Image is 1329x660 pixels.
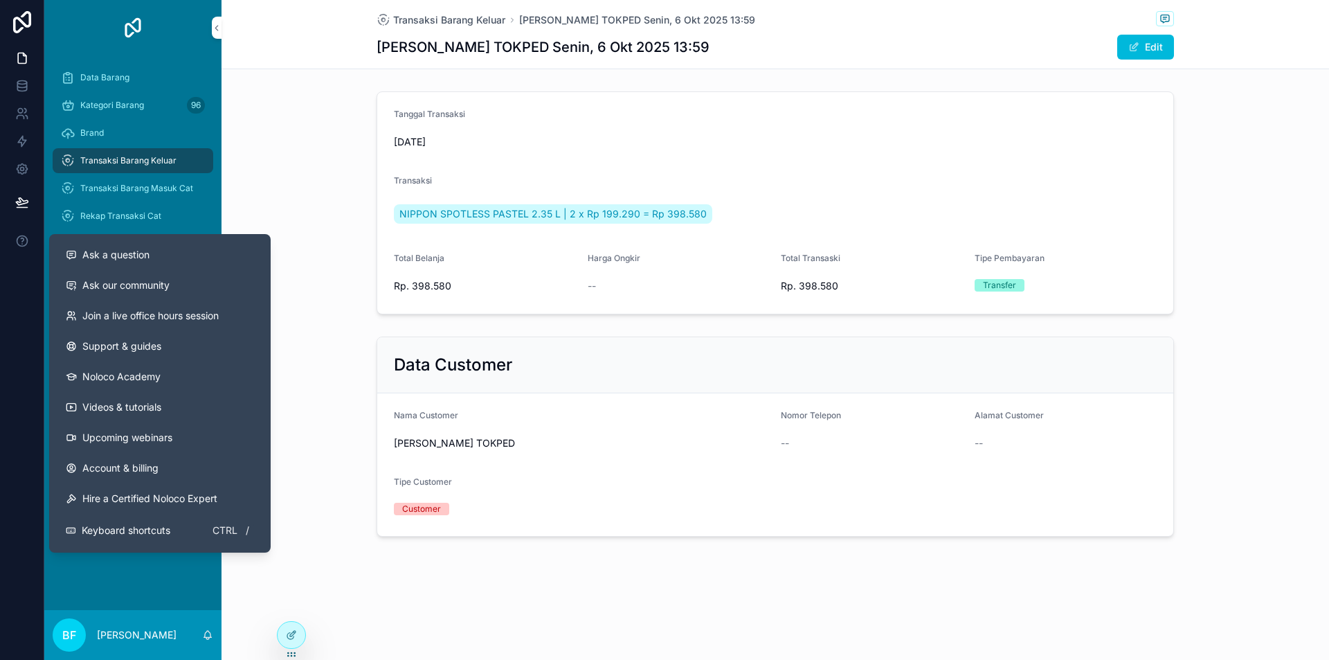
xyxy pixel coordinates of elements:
[55,514,265,547] button: Keyboard shortcutsCtrl/
[393,13,505,27] span: Transaksi Barang Keluar
[394,109,465,119] span: Tanggal Transaksi
[55,270,265,301] a: Ask our community
[55,301,265,331] a: Join a live office hours session
[399,207,707,221] span: NIPPON SPOTLESS PASTEL 2.35 L | 2 x Rp 199.290 = Rp 398.580
[211,522,239,539] span: Ctrl
[781,279,964,293] span: Rp. 398.580
[53,176,213,201] a: Transaksi Barang Masuk Cat
[975,253,1045,263] span: Tipe Pembayaran
[588,253,640,263] span: Harga Ongkir
[781,410,841,420] span: Nomor Telepon
[82,339,161,353] span: Support & guides
[55,392,265,422] a: Videos & tutorials
[983,279,1016,292] div: Transfer
[781,436,789,450] span: --
[394,410,458,420] span: Nama Customer
[394,135,577,149] span: [DATE]
[53,204,213,229] a: Rekap Transaksi Cat
[80,72,129,83] span: Data Barang
[80,155,177,166] span: Transaksi Barang Keluar
[55,331,265,362] a: Support & guides
[519,13,755,27] a: [PERSON_NAME] TOKPED Senin, 6 Okt 2025 13:59
[82,248,150,262] span: Ask a question
[53,148,213,173] a: Transaksi Barang Keluar
[55,422,265,453] a: Upcoming webinars
[402,503,441,515] div: Customer
[82,370,161,384] span: Noloco Academy
[80,211,161,222] span: Rekap Transaksi Cat
[82,492,217,506] span: Hire a Certified Noloco Expert
[377,13,505,27] a: Transaksi Barang Keluar
[122,17,144,39] img: App logo
[82,278,170,292] span: Ask our community
[1117,35,1174,60] button: Edit
[55,240,265,270] button: Ask a question
[55,453,265,483] a: Account & billing
[82,461,159,475] span: Account & billing
[55,483,265,514] button: Hire a Certified Noloco Expert
[53,121,213,145] a: Brand
[975,410,1044,420] span: Alamat Customer
[53,231,213,256] a: Transaksi Barang Masuk Material
[394,175,432,186] span: Transaksi
[394,253,444,263] span: Total Belanja
[80,127,104,139] span: Brand
[394,476,452,487] span: Tipe Customer
[975,436,983,450] span: --
[44,55,221,440] div: scrollable content
[55,362,265,392] a: Noloco Academy
[377,37,709,57] h1: [PERSON_NAME] TOKPED Senin, 6 Okt 2025 13:59
[781,253,840,263] span: Total Transaski
[82,431,172,445] span: Upcoming webinars
[394,279,577,293] span: Rp. 398.580
[80,183,193,194] span: Transaksi Barang Masuk Cat
[53,65,213,90] a: Data Barang
[394,354,512,376] h2: Data Customer
[97,628,177,642] p: [PERSON_NAME]
[394,436,770,450] span: [PERSON_NAME] TOKPED
[82,524,170,537] span: Keyboard shortcuts
[53,93,213,118] a: Kategori Barang96
[80,100,144,111] span: Kategori Barang
[242,525,253,536] span: /
[82,400,161,414] span: Videos & tutorials
[80,233,199,255] span: Transaksi Barang Masuk Material
[394,204,712,224] a: NIPPON SPOTLESS PASTEL 2.35 L | 2 x Rp 199.290 = Rp 398.580
[82,309,219,323] span: Join a live office hours session
[62,627,76,643] span: BF
[187,97,205,114] div: 96
[588,279,596,293] span: --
